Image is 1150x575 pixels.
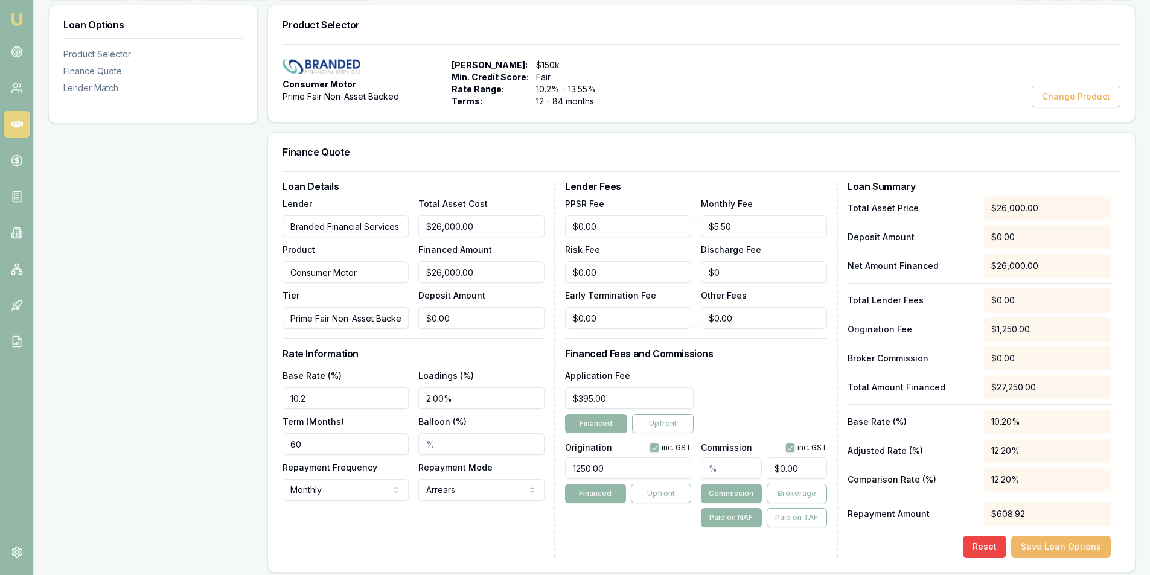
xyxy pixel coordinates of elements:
[701,199,753,209] label: Monthly Fee
[63,82,243,94] div: Lender Match
[984,196,1111,220] div: $26,000.00
[418,433,545,455] input: %
[565,290,656,300] label: Early Termination Fee
[418,416,467,427] label: Balloon (%)
[565,307,691,329] input: $
[701,215,827,237] input: $
[984,254,1111,278] div: $26,000.00
[565,182,827,191] h3: Lender Fees
[785,443,827,453] div: inc. GST
[701,443,752,452] label: Commission
[283,290,299,300] label: Tier
[10,12,24,27] img: emu-icon-u.png
[418,387,545,409] input: %
[283,182,545,191] h3: Loan Details
[632,414,694,433] button: Upfront
[984,288,1111,313] div: $0.00
[283,370,342,381] label: Base Rate (%)
[418,462,493,472] label: Repayment Mode
[283,147,1120,157] h3: Finance Quote
[283,349,545,358] h3: Rate Information
[283,199,312,209] label: Lender
[63,65,243,77] div: Finance Quote
[701,307,827,329] input: $
[701,290,747,300] label: Other Fees
[1011,536,1111,558] button: Save Loan Options
[565,370,630,381] label: Application Fee
[565,349,827,358] h3: Financed Fees and Commissions
[848,294,974,307] p: Total Lender Fees
[963,536,1006,558] button: Reset
[848,352,974,364] p: Broker Commission
[701,508,761,527] button: Paid on NAF
[452,83,529,95] span: Rate Range:
[984,375,1111,399] div: $27,250.00
[565,215,691,237] input: $
[418,199,488,209] label: Total Asset Cost
[767,508,827,527] button: Paid on TAF
[565,443,612,452] label: Origination
[565,261,691,283] input: $
[536,59,616,71] span: $150k
[984,502,1111,526] div: $608.92
[418,290,485,300] label: Deposit Amount
[984,225,1111,249] div: $0.00
[452,71,529,83] span: Min. Credit Score:
[701,244,761,255] label: Discharge Fee
[283,59,360,74] img: Branded Financial Services
[283,387,409,409] input: %
[848,416,974,428] p: Base Rate (%)
[565,484,625,503] button: Financed
[984,410,1111,434] div: 10.20%
[984,317,1111,342] div: $1,250.00
[565,414,627,433] button: Financed
[631,484,691,503] button: Upfront
[418,307,545,329] input: $
[536,95,616,107] span: 12 - 84 months
[63,48,243,60] div: Product Selector
[848,445,974,457] p: Adjusted Rate (%)
[283,416,344,427] label: Term (Months)
[848,231,974,243] p: Deposit Amount
[283,244,315,255] label: Product
[536,83,616,95] span: 10.2% - 13.55%
[452,59,529,71] span: [PERSON_NAME]:
[848,182,1111,191] h3: Loan Summary
[283,91,399,103] span: Prime Fair Non-Asset Backed
[848,508,974,520] p: Repayment Amount
[283,78,356,91] span: Consumer Motor
[452,95,529,107] span: Terms:
[650,443,691,453] div: inc. GST
[848,381,974,393] p: Total Amount Financed
[701,457,761,479] input: %
[565,387,694,409] input: $
[848,474,974,486] p: Comparison Rate (%)
[283,462,377,472] label: Repayment Frequency
[283,20,1120,30] h3: Product Selector
[418,370,474,381] label: Loadings (%)
[63,20,243,30] h3: Loan Options
[565,244,600,255] label: Risk Fee
[848,202,974,214] p: Total Asset Price
[984,439,1111,463] div: 12.20%
[848,323,974,335] p: Origination Fee
[418,244,492,255] label: Financed Amount
[701,484,761,503] button: Commission
[984,468,1111,492] div: 12.20%
[701,261,827,283] input: $
[984,346,1111,370] div: $0.00
[536,71,616,83] span: Fair
[848,260,974,272] p: Net Amount Financed
[1032,86,1120,107] button: Change Product
[418,261,545,283] input: $
[565,199,604,209] label: PPSR Fee
[418,215,545,237] input: $
[767,484,827,503] button: Brokerage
